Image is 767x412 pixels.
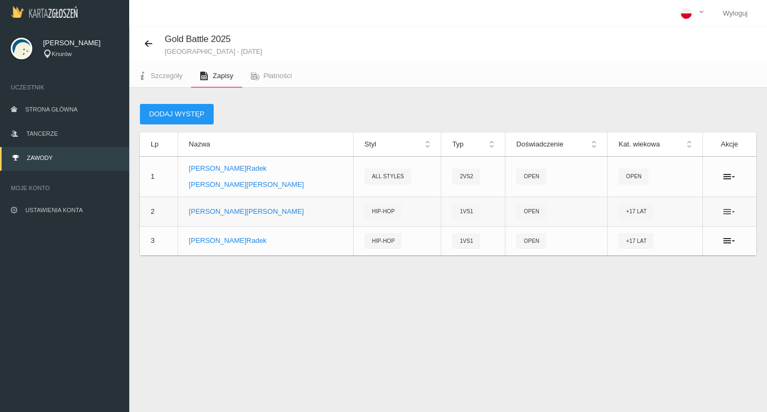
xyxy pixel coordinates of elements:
[452,233,480,249] span: 1vs1
[140,104,214,124] button: Dodaj występ
[140,226,178,255] td: 3
[189,179,342,190] p: [PERSON_NAME] [PERSON_NAME]
[516,233,546,249] span: Open
[618,204,653,219] span: +17 lat
[11,183,118,193] span: Moje konto
[178,132,353,157] th: Nazwa
[505,132,608,157] th: Doświadczenie
[242,64,301,88] a: Płatności
[702,132,756,157] th: Akcje
[213,72,233,80] span: Zapisy
[516,204,546,219] span: Open
[618,169,649,184] span: OPEN
[618,233,653,249] span: +17 lat
[11,38,32,59] img: svg
[43,50,118,59] div: Knurów
[11,6,78,18] img: Logo
[189,163,342,174] p: [PERSON_NAME] Radek
[11,82,118,93] span: Uczestnik
[140,132,178,157] th: Lp
[25,207,83,213] span: Ustawienia konta
[452,169,480,184] span: 2vs2
[452,204,480,219] span: 1vs1
[165,34,231,44] span: Gold Battle 2025
[43,38,118,48] span: [PERSON_NAME]
[441,132,505,157] th: Typ
[608,132,702,157] th: Kat. wiekowa
[364,169,411,184] span: All styles
[27,155,53,161] span: Zawody
[151,72,182,80] span: Szczegóły
[364,233,402,249] span: Hip-hop
[189,206,342,217] p: [PERSON_NAME] [PERSON_NAME]
[129,64,191,88] a: Szczegóły
[516,169,546,184] span: Open
[364,204,402,219] span: Hip-hop
[25,106,78,113] span: Strona główna
[191,64,242,88] a: Zapisy
[140,197,178,226] td: 2
[165,48,262,55] small: [GEOGRAPHIC_DATA] - [DATE]
[264,72,292,80] span: Płatności
[140,157,178,197] td: 1
[26,130,58,137] span: Tancerze
[354,132,441,157] th: Styl
[189,235,342,246] p: [PERSON_NAME] Radek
